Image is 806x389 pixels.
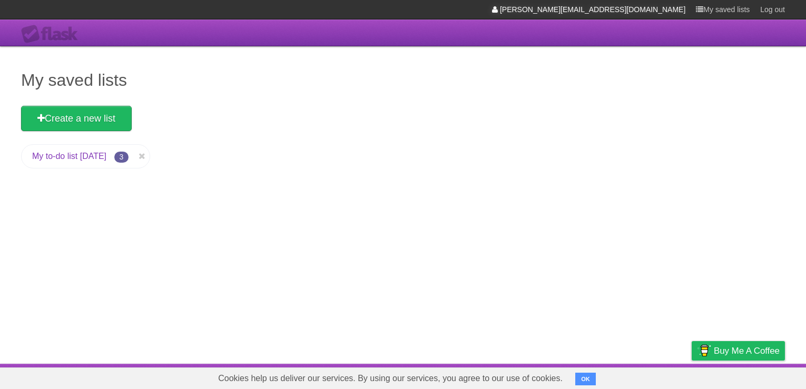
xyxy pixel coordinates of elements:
a: Create a new list [21,106,132,131]
h1: My saved lists [21,67,785,93]
a: Privacy [678,366,705,386]
span: Cookies help us deliver our services. By using our services, you agree to our use of cookies. [208,368,573,389]
a: Terms [642,366,665,386]
a: Developers [586,366,629,386]
a: Suggest a feature [719,366,785,386]
button: OK [575,373,596,385]
div: Flask [21,25,84,44]
a: My to-do list [DATE] [32,152,106,161]
a: Buy me a coffee [692,341,785,361]
a: About [552,366,574,386]
span: 3 [114,152,129,163]
img: Buy me a coffee [697,342,711,360]
span: Buy me a coffee [714,342,780,360]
